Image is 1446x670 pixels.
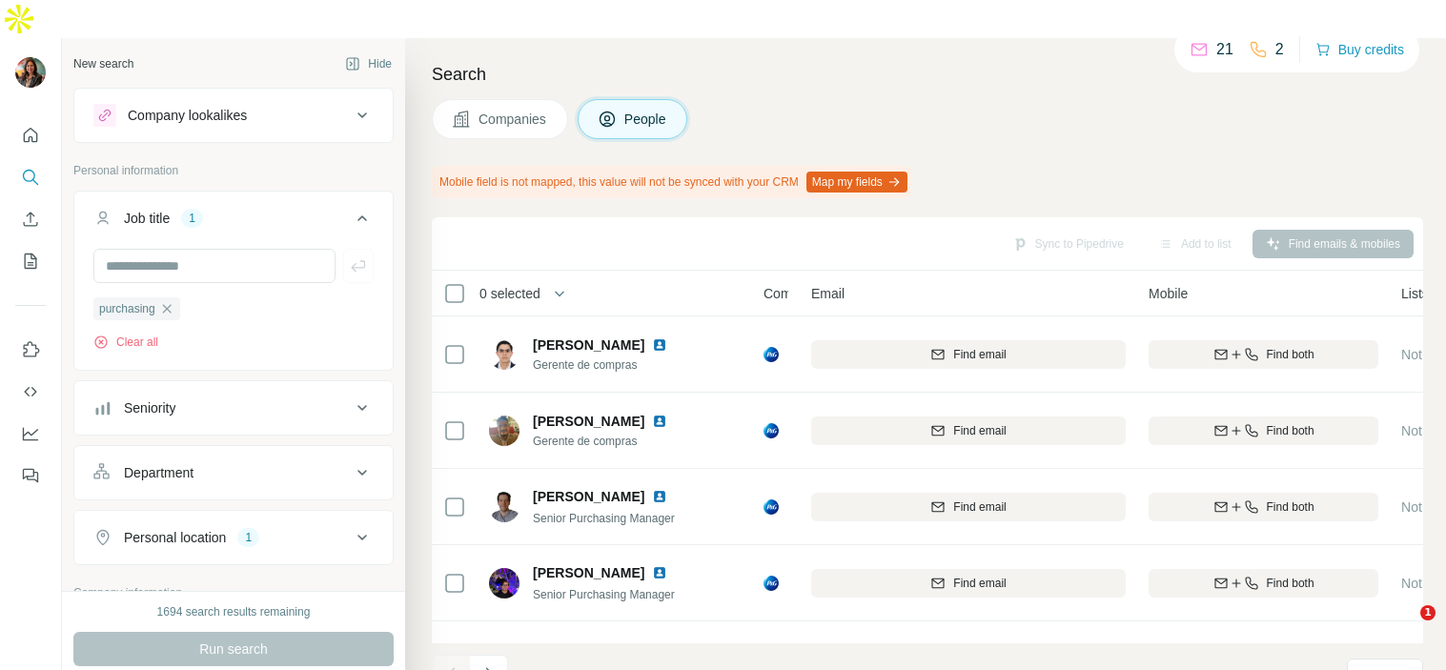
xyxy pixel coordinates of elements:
p: 21 [1216,38,1233,61]
button: Find both [1149,340,1378,369]
div: Job title [124,209,170,228]
span: [PERSON_NAME] [533,563,644,582]
button: Find email [811,340,1126,369]
img: LinkedIn logo [652,642,667,658]
button: Feedback [15,458,46,493]
span: [PERSON_NAME] [533,412,644,431]
img: Avatar [489,416,519,446]
button: Hide [332,50,405,78]
span: People [624,110,668,129]
div: 1 [181,210,203,227]
span: Senior Purchasing Manager [533,512,675,525]
span: Find both [1267,422,1314,439]
h4: Search [432,61,1423,88]
span: Find both [1267,498,1314,516]
button: Personal location1 [74,515,393,560]
span: Companies [479,110,548,129]
span: Gerente de compras [533,356,690,374]
div: New search [73,55,133,72]
span: Mobile [1149,284,1188,303]
button: Seniority [74,385,393,431]
span: Company [764,284,821,303]
span: [PERSON_NAME] [533,487,644,506]
button: Find email [811,416,1126,445]
button: Clear all [93,334,158,351]
span: [PERSON_NAME] [533,337,644,353]
img: LinkedIn logo [652,337,667,353]
span: Email [811,284,845,303]
div: 1694 search results remaining [157,603,311,620]
button: Find both [1149,416,1378,445]
button: Company lookalikes [74,92,393,138]
img: Logo of Procter & Gamble Company [764,499,779,515]
img: Logo of Procter & Gamble Company [764,347,779,362]
div: Company lookalikes [128,106,247,125]
span: Lists [1401,284,1429,303]
span: Find email [953,346,1006,363]
span: 0 selected [479,284,540,303]
button: My lists [15,244,46,278]
div: Seniority [124,398,175,417]
img: Avatar [489,492,519,522]
button: Use Surfe on LinkedIn [15,333,46,367]
button: Job title1 [74,195,393,249]
button: Find both [1149,569,1378,598]
button: Use Surfe API [15,375,46,409]
img: LinkedIn logo [652,489,667,504]
span: Find both [1267,346,1314,363]
button: Buy credits [1315,36,1404,63]
span: Senior Purchasing Manager [533,588,675,601]
span: [PERSON_NAME] [533,640,644,660]
div: Mobile field is not mapped, this value will not be synced with your CRM [432,166,911,198]
div: Personal location [124,528,226,547]
button: Quick start [15,118,46,152]
iframe: Intercom live chat [1381,605,1427,651]
span: Find email [953,422,1006,439]
span: Find email [953,575,1006,592]
img: Avatar [489,568,519,599]
div: 1 [237,529,259,546]
img: LinkedIn logo [652,565,667,580]
button: Enrich CSV [15,202,46,236]
img: Logo of Procter & Gamble Company [764,576,779,591]
p: Company information [73,584,394,601]
span: Find both [1267,575,1314,592]
button: Dashboard [15,416,46,451]
img: LinkedIn logo [652,414,667,429]
span: Find email [953,498,1006,516]
button: Department [74,450,393,496]
span: Gerente de compras [533,433,690,450]
img: Logo of Procter & Gamble Company [764,423,779,438]
button: Map my fields [806,172,907,193]
button: Find email [811,493,1126,521]
img: Avatar [15,57,46,88]
p: 2 [1275,38,1284,61]
button: Search [15,160,46,194]
span: purchasing [99,300,155,317]
button: Find email [811,569,1126,598]
p: Personal information [73,162,394,179]
img: Avatar [489,339,519,370]
button: Find both [1149,493,1378,521]
div: Department [124,463,193,482]
span: 1 [1420,605,1436,620]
